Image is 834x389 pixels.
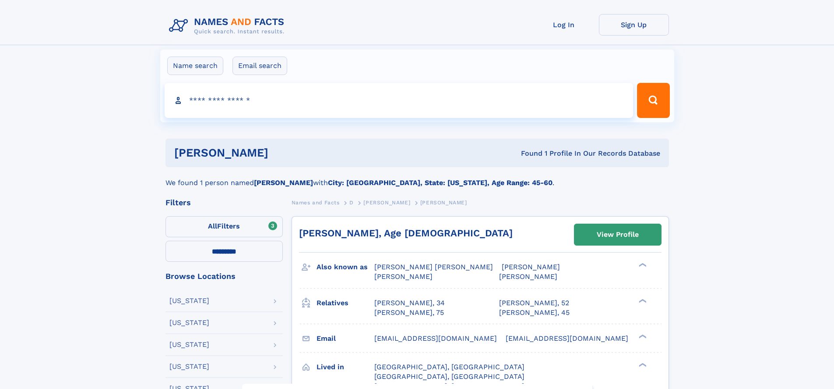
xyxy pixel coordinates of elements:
[499,272,557,281] span: [PERSON_NAME]
[232,57,287,75] label: Email search
[174,147,395,158] h1: [PERSON_NAME]
[317,360,374,375] h3: Lived in
[299,228,513,239] a: [PERSON_NAME], Age [DEMOGRAPHIC_DATA]
[169,363,209,370] div: [US_STATE]
[167,57,223,75] label: Name search
[169,319,209,326] div: [US_STATE]
[637,83,669,118] button: Search Button
[374,363,524,371] span: [GEOGRAPHIC_DATA], [GEOGRAPHIC_DATA]
[317,296,374,310] h3: Relatives
[374,334,497,343] span: [EMAIL_ADDRESS][DOMAIN_NAME]
[208,222,217,230] span: All
[169,297,209,304] div: [US_STATE]
[363,200,410,206] span: [PERSON_NAME]
[574,224,661,245] a: View Profile
[165,199,283,207] div: Filters
[597,225,639,245] div: View Profile
[363,197,410,208] a: [PERSON_NAME]
[165,272,283,280] div: Browse Locations
[374,372,524,381] span: [GEOGRAPHIC_DATA], [GEOGRAPHIC_DATA]
[374,272,433,281] span: [PERSON_NAME]
[349,200,354,206] span: D
[394,149,660,158] div: Found 1 Profile In Our Records Database
[374,308,444,318] a: [PERSON_NAME], 75
[169,341,209,348] div: [US_STATE]
[292,197,340,208] a: Names and Facts
[529,14,599,36] a: Log In
[328,178,552,187] b: City: [GEOGRAPHIC_DATA], State: [US_STATE], Age Range: 45-60
[499,298,569,308] a: [PERSON_NAME], 52
[349,197,354,208] a: D
[499,308,570,318] a: [PERSON_NAME], 45
[165,167,669,188] div: We found 1 person named with .
[374,263,493,271] span: [PERSON_NAME] [PERSON_NAME]
[637,298,647,303] div: ❯
[165,83,633,118] input: search input
[420,200,467,206] span: [PERSON_NAME]
[317,331,374,346] h3: Email
[637,262,647,268] div: ❯
[165,216,283,237] label: Filters
[165,14,292,38] img: Logo Names and Facts
[502,263,560,271] span: [PERSON_NAME]
[254,178,313,187] b: [PERSON_NAME]
[506,334,628,343] span: [EMAIL_ADDRESS][DOMAIN_NAME]
[599,14,669,36] a: Sign Up
[374,298,445,308] a: [PERSON_NAME], 34
[637,333,647,339] div: ❯
[637,362,647,368] div: ❯
[317,260,374,275] h3: Also known as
